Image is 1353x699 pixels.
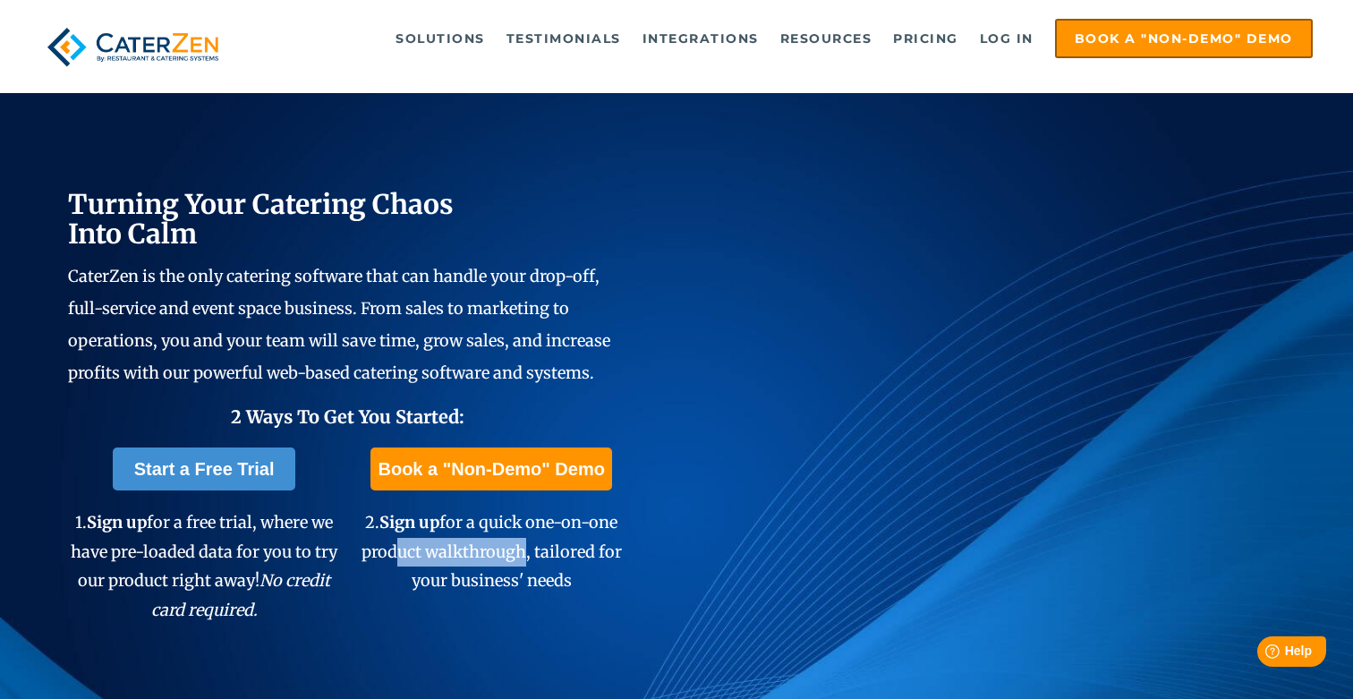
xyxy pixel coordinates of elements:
[971,21,1042,56] a: Log in
[387,21,494,56] a: Solutions
[113,448,296,490] a: Start a Free Trial
[379,512,439,533] span: Sign up
[231,405,464,428] span: 2 Ways To Get You Started:
[68,187,454,251] span: Turning Your Catering Chaos Into Calm
[87,512,147,533] span: Sign up
[1055,19,1313,58] a: Book a "Non-Demo" Demo
[884,21,967,56] a: Pricing
[771,21,881,56] a: Resources
[634,21,768,56] a: Integrations
[370,448,611,490] a: Book a "Non-Demo" Demo
[258,19,1312,58] div: Navigation Menu
[362,512,622,591] span: 2. for a quick one-on-one product walkthrough, tailored for your business' needs
[498,21,630,56] a: Testimonials
[71,512,337,619] span: 1. for a free trial, where we have pre-loaded data for you to try our product right away!
[40,19,225,75] img: caterzen
[68,266,610,383] span: CaterZen is the only catering software that can handle your drop-off, full-service and event spac...
[1194,629,1333,679] iframe: Help widget launcher
[151,570,331,619] em: No credit card required.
